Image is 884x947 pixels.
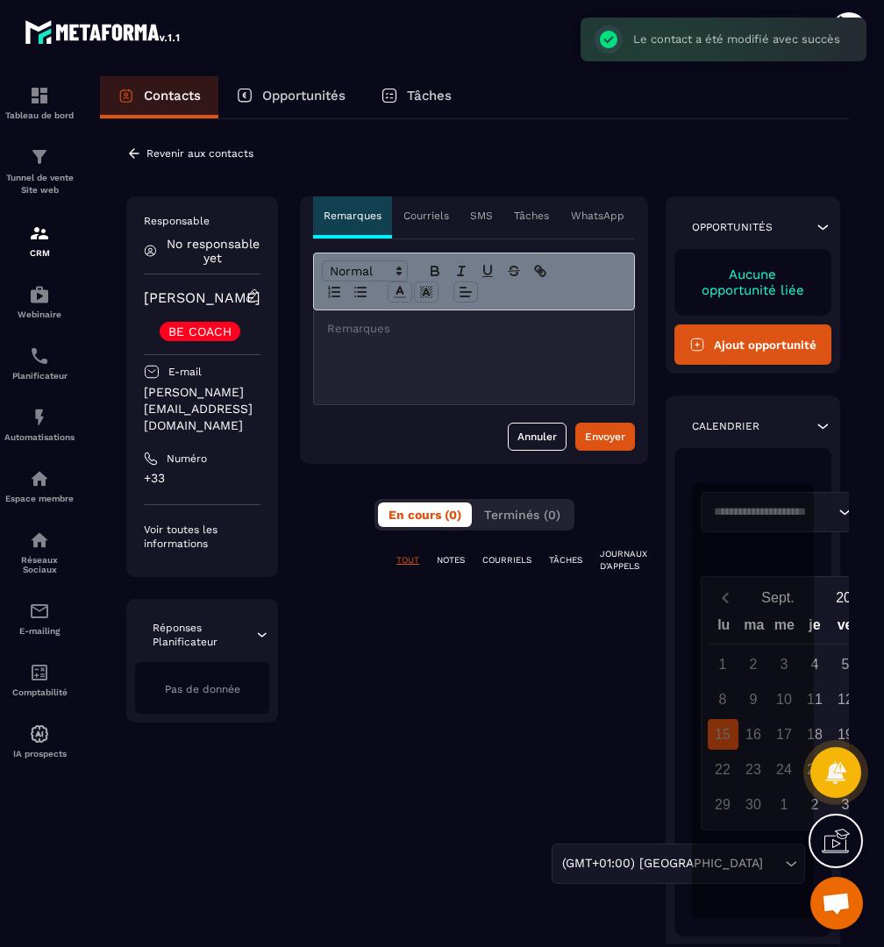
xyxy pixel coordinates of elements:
[29,85,50,106] img: formation
[692,267,814,298] p: Aucune opportunité liée
[810,877,863,929] div: Ouvrir le chat
[575,423,635,451] button: Envoyer
[144,470,260,487] p: +33
[552,844,805,884] div: Search for option
[4,749,75,758] p: IA prospects
[559,854,767,873] span: (GMT+01:00) [GEOGRAPHIC_DATA]
[674,324,831,365] button: Ajout opportunité
[692,220,773,234] p: Opportunités
[831,684,861,715] div: 12
[4,432,75,442] p: Automatisations
[4,455,75,516] a: automationsautomationsEspace membre
[800,649,831,680] div: 4
[4,394,75,455] a: automationsautomationsAutomatisations
[167,452,207,466] p: Numéro
[831,719,861,750] div: 19
[153,621,254,649] p: Réponses Planificateur
[29,723,50,744] img: automations
[29,662,50,683] img: accountant
[29,146,50,167] img: formation
[800,613,831,644] div: je
[4,72,75,133] a: formationformationTableau de bord
[571,209,624,223] p: WhatsApp
[831,649,861,680] div: 5
[168,325,232,338] p: BE COACH
[4,555,75,574] p: Réseaux Sociaux
[144,88,201,103] p: Contacts
[4,587,75,649] a: emailemailE-mailing
[4,210,75,271] a: formationformationCRM
[437,554,465,566] p: NOTES
[144,384,260,434] p: [PERSON_NAME][EMAIL_ADDRESS][DOMAIN_NAME]
[165,683,240,695] span: Pas de donnée
[4,516,75,587] a: social-networksocial-networkRéseaux Sociaux
[378,502,472,527] button: En cours (0)
[403,209,449,223] p: Courriels
[396,554,419,566] p: TOUT
[144,214,260,228] p: Responsable
[25,16,182,47] img: logo
[29,223,50,244] img: formation
[29,601,50,622] img: email
[29,284,50,305] img: automations
[324,209,381,223] p: Remarques
[4,310,75,319] p: Webinaire
[100,76,218,118] a: Contacts
[29,530,50,551] img: social-network
[407,88,452,103] p: Tâches
[4,133,75,210] a: formationformationTunnel de vente Site web
[29,468,50,489] img: automations
[166,237,260,265] p: No responsable yet
[470,209,493,223] p: SMS
[363,76,469,118] a: Tâches
[484,508,560,522] span: Terminés (0)
[830,613,860,644] div: ve
[482,554,531,566] p: COURRIELS
[29,407,50,428] img: automations
[4,371,75,381] p: Planificateur
[29,345,50,367] img: scheduler
[262,88,346,103] p: Opportunités
[4,172,75,196] p: Tunnel de vente Site web
[4,494,75,503] p: Espace membre
[800,719,831,750] div: 18
[4,110,75,120] p: Tableau de bord
[692,419,759,433] p: Calendrier
[168,365,202,379] p: E-mail
[549,554,582,566] p: TÂCHES
[4,248,75,258] p: CRM
[585,428,625,445] div: Envoyer
[4,271,75,332] a: automationsautomationsWebinaire
[144,523,260,551] p: Voir toutes les informations
[218,76,363,118] a: Opportunités
[508,423,567,451] button: Annuler
[4,687,75,697] p: Comptabilité
[144,289,260,306] a: [PERSON_NAME]
[389,508,461,522] span: En cours (0)
[800,684,831,715] div: 11
[4,649,75,710] a: accountantaccountantComptabilité
[600,548,647,573] p: JOURNAUX D'APPELS
[146,147,253,160] p: Revenir aux contacts
[4,332,75,394] a: schedulerschedulerPlanificateur
[4,626,75,636] p: E-mailing
[474,502,571,527] button: Terminés (0)
[514,209,549,223] p: Tâches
